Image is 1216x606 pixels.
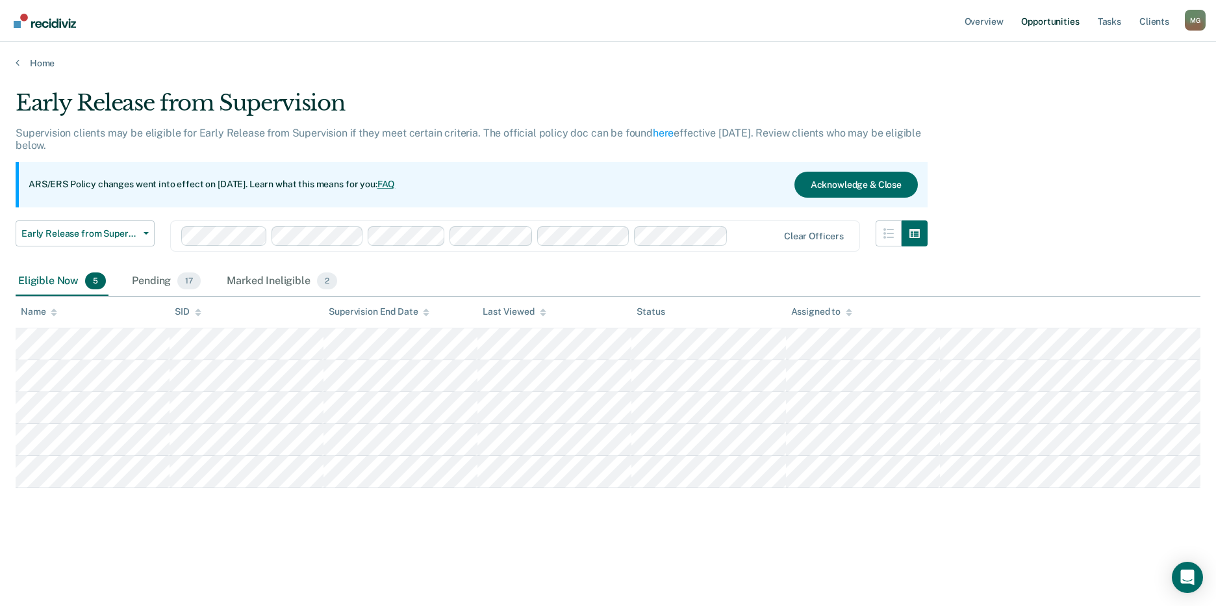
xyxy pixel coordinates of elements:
[1185,10,1206,31] button: Profile dropdown button
[483,306,546,317] div: Last Viewed
[653,127,674,139] a: here
[16,57,1200,69] a: Home
[794,172,918,198] button: Acknowledge & Close
[21,228,138,239] span: Early Release from Supervision
[224,267,340,296] div: Marked Ineligible2
[177,272,201,289] span: 17
[16,267,108,296] div: Eligible Now5
[791,306,852,317] div: Assigned to
[21,306,57,317] div: Name
[1172,562,1203,593] div: Open Intercom Messenger
[129,267,203,296] div: Pending17
[317,272,337,289] span: 2
[175,306,201,317] div: SID
[329,306,429,317] div: Supervision End Date
[784,231,844,242] div: Clear officers
[14,14,76,28] img: Recidiviz
[85,272,106,289] span: 5
[29,178,395,191] p: ARS/ERS Policy changes went into effect on [DATE]. Learn what this means for you:
[637,306,665,317] div: Status
[377,179,396,189] a: FAQ
[16,220,155,246] button: Early Release from Supervision
[16,127,921,151] p: Supervision clients may be eligible for Early Release from Supervision if they meet certain crite...
[1185,10,1206,31] div: M G
[16,90,928,127] div: Early Release from Supervision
